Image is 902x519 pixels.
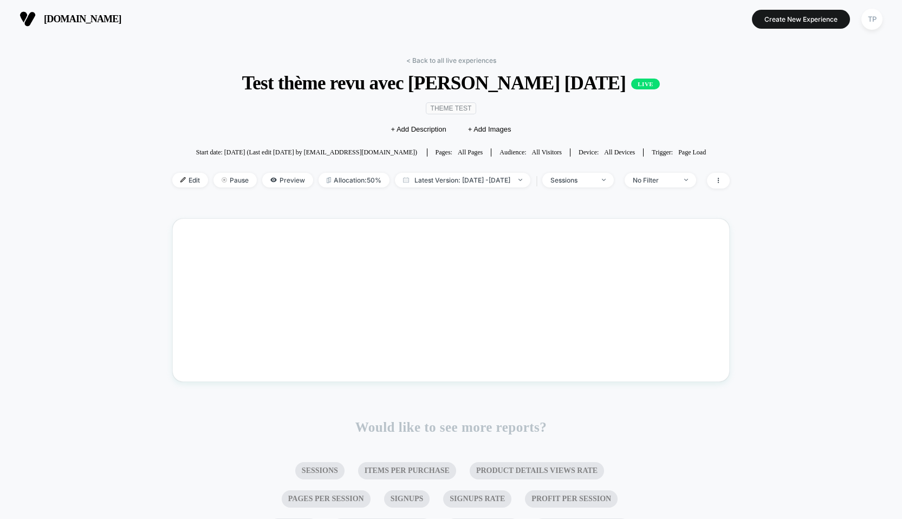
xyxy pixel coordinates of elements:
span: [DOMAIN_NAME] [44,14,122,25]
div: No Filter [635,178,679,186]
div: Audience: [498,150,566,158]
span: | [534,174,545,190]
span: Edit [170,174,206,189]
span: all devices [611,150,645,158]
div: TP [861,9,882,30]
div: Pages: [427,150,481,158]
span: Page Load [691,150,724,158]
li: Signups [384,494,431,511]
img: edit [178,179,184,184]
span: + Add Description [386,126,447,137]
a: < Back to all live experiences [406,56,496,64]
li: Profit Per Session [527,494,618,511]
span: Start date: [DATE] (Last edit [DATE] by [EMAIL_ADDRESS][DOMAIN_NAME]) [178,150,408,158]
img: end [219,179,225,184]
span: all pages [453,150,481,158]
li: Items Per Purchase [362,465,458,483]
button: Create New Experience [752,10,850,29]
span: Pause [211,174,255,189]
button: [DOMAIN_NAME] [16,10,126,28]
div: Trigger: [662,150,724,158]
div: sessions [553,178,596,186]
img: rebalance [325,179,329,185]
span: Device: [574,150,653,158]
span: Latest Version: [DATE] - [DATE] [393,174,528,189]
li: Product Details Views Rate [471,465,602,483]
img: Visually logo [20,11,36,27]
span: Test thème revu avec [PERSON_NAME] [DATE] [198,73,704,95]
img: calendar [401,179,407,184]
img: end [687,180,691,183]
p: LIVE [648,79,675,90]
span: All Visitors [534,150,566,158]
p: Would like to see more reports? [343,421,560,438]
span: Allocation: 50% [316,174,387,189]
img: end [516,180,520,183]
li: Sessions [297,465,348,483]
span: Preview [260,174,311,189]
button: TP [858,8,886,30]
li: Signups Rate [445,494,513,511]
li: Pages Per Session [281,494,371,511]
img: end [605,181,608,183]
span: + Add Images [469,127,515,135]
span: Theme Test [425,103,476,116]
